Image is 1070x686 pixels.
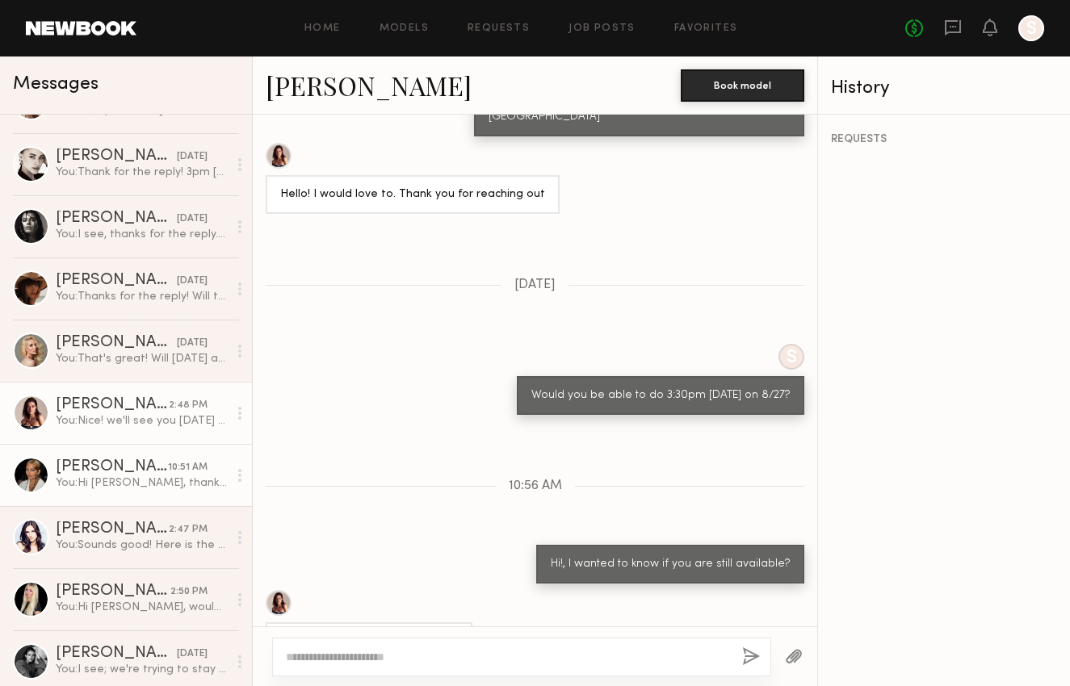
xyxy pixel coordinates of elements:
[56,538,228,553] div: You: Sounds good! Here is the address: [STREET_ADDRESS] [GEOGRAPHIC_DATA], CA 90021 This will be ...
[831,134,1057,145] div: REQUESTS
[170,584,208,600] div: 2:50 PM
[169,398,208,413] div: 2:48 PM
[280,186,545,204] div: Hello! I would love to. Thank you for reaching out
[56,289,228,304] div: You: Thanks for the reply! Will the next day([DATE]) afternoon be ok?
[56,148,177,165] div: [PERSON_NAME]
[266,68,472,102] a: [PERSON_NAME]
[304,23,341,34] a: Home
[177,274,208,289] div: [DATE]
[177,646,208,662] div: [DATE]
[13,75,99,94] span: Messages
[56,646,177,662] div: [PERSON_NAME]
[177,211,208,227] div: [DATE]
[56,165,228,180] div: You: Thank for the reply! 3pm [DATE]. Here is the address: [STREET_ADDRESS] Let me know if this w...
[56,273,177,289] div: [PERSON_NAME]
[531,387,790,405] div: Would you be able to do 3:30pm [DATE] on 8/27?
[169,522,208,538] div: 2:47 PM
[56,413,228,429] div: You: Nice! we'll see you [DATE] at 3:30pm
[681,69,804,102] button: Book model
[168,460,208,475] div: 10:51 AM
[56,600,228,615] div: You: Hi [PERSON_NAME], would [DATE] at 1pm be ok?
[514,278,556,292] span: [DATE]
[468,23,530,34] a: Requests
[1018,15,1044,41] a: S
[569,23,636,34] a: Job Posts
[56,351,228,366] div: You: That's great! Will [DATE] at 2pm be ok? Here is our address: [STREET_ADDRESS]
[56,459,168,475] div: [PERSON_NAME]
[56,584,170,600] div: [PERSON_NAME]
[56,521,169,538] div: [PERSON_NAME]
[177,149,208,165] div: [DATE]
[56,475,228,491] div: You: Hi [PERSON_NAME], thanks for the reply! but I think we are fully booked this week. We'll kee...
[509,479,562,493] span: 10:56 AM
[56,335,177,351] div: [PERSON_NAME]
[56,227,228,242] div: You: I see, thanks for the reply. We'll let you know in the future if anything opens up!
[56,662,228,677] div: You: I see; we're trying to stay in our budget to be around $100/hr. Thank you for the info, we'l...
[681,77,804,91] a: Book model
[674,23,738,34] a: Favorites
[831,79,1057,98] div: History
[177,336,208,351] div: [DATE]
[56,397,169,413] div: [PERSON_NAME]
[551,555,790,574] div: Hi!, I wanted to know if you are still available?
[380,23,429,34] a: Models
[56,211,177,227] div: [PERSON_NAME]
